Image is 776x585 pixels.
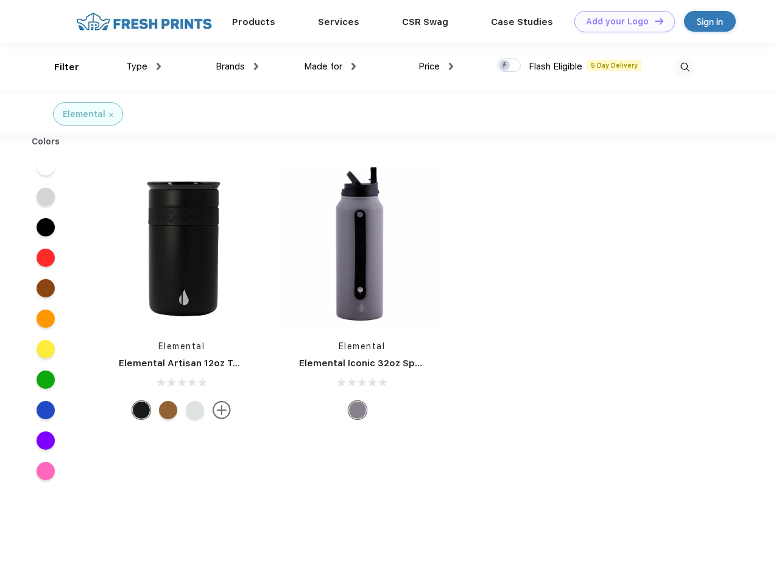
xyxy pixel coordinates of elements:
[304,61,342,72] span: Made for
[54,60,79,74] div: Filter
[655,18,663,24] img: DT
[697,15,723,29] div: Sign in
[186,401,204,419] div: White Marble
[101,166,263,328] img: func=resize&h=266
[216,61,245,72] span: Brands
[318,16,359,27] a: Services
[529,61,582,72] span: Flash Eligible
[299,358,492,369] a: Elemental Iconic 32oz Sport Water Bottle
[126,61,147,72] span: Type
[684,11,736,32] a: Sign in
[281,166,443,328] img: func=resize&h=266
[72,11,216,32] img: fo%20logo%202.webp
[159,401,177,419] div: Teak Wood
[119,358,266,369] a: Elemental Artisan 12oz Tumbler
[213,401,231,419] img: more.svg
[23,135,69,148] div: Colors
[158,341,205,351] a: Elemental
[132,401,150,419] div: Matte Black
[418,61,440,72] span: Price
[63,108,105,121] div: Elemental
[157,63,161,70] img: dropdown.png
[587,60,641,71] span: 5 Day Delivery
[351,63,356,70] img: dropdown.png
[675,57,695,77] img: desktop_search.svg
[586,16,649,27] div: Add your Logo
[109,113,113,117] img: filter_cancel.svg
[348,401,367,419] div: Graphite
[254,63,258,70] img: dropdown.png
[232,16,275,27] a: Products
[402,16,448,27] a: CSR Swag
[339,341,386,351] a: Elemental
[449,63,453,70] img: dropdown.png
